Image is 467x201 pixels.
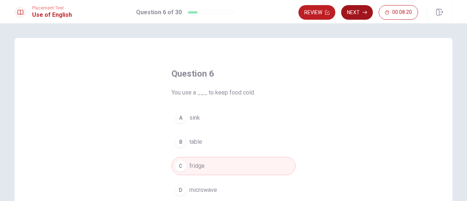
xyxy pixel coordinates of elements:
h1: Question 6 of 30 [136,8,182,17]
div: D [175,184,186,196]
span: Placement Test [32,5,72,11]
h1: Use of English [32,11,72,19]
button: Next [341,5,373,20]
button: Btable [171,133,296,151]
span: fridge [189,162,205,170]
span: You use a ___ to keep food cold. [171,88,296,97]
button: 00:08:20 [379,5,418,20]
button: Cfridge [171,157,296,175]
div: C [175,160,186,172]
div: A [175,112,186,124]
div: B [175,136,186,148]
button: Asink [171,109,296,127]
span: sink [189,113,200,122]
span: table [189,138,202,146]
h4: Question 6 [171,68,296,80]
span: microwave [189,186,217,194]
button: Dmicrowave [171,181,296,199]
span: 00:08:20 [392,9,412,15]
button: Review [298,5,335,20]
